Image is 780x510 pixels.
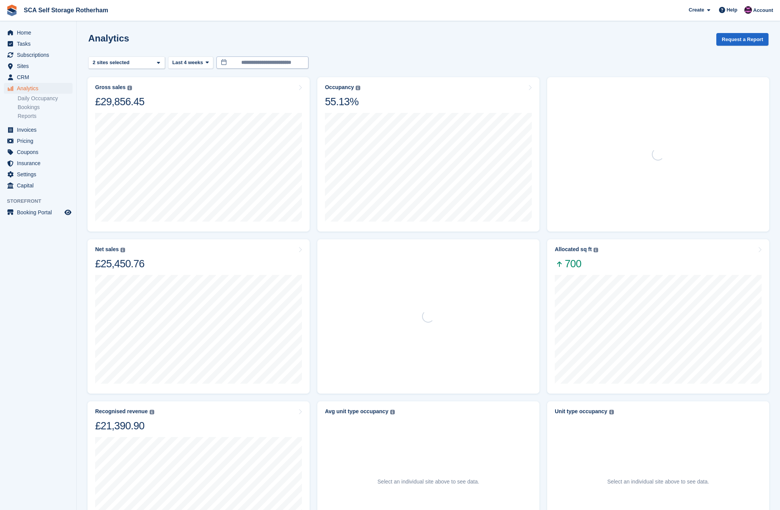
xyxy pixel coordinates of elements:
div: Recognised revenue [95,408,148,415]
span: Analytics [17,83,63,94]
span: CRM [17,72,63,83]
a: menu [4,27,73,38]
p: Select an individual site above to see data. [378,478,479,486]
div: £25,450.76 [95,257,144,270]
a: menu [4,207,73,218]
img: icon-info-grey-7440780725fd019a000dd9b08b2336e03edf1995a4989e88bcd33f0948082b44.svg [609,410,614,414]
img: Dale Chapman [744,6,752,14]
div: 55.13% [325,95,360,108]
a: menu [4,169,73,180]
img: icon-info-grey-7440780725fd019a000dd9b08b2336e03edf1995a4989e88bcd33f0948082b44.svg [127,86,132,90]
a: menu [4,38,73,49]
a: menu [4,158,73,169]
div: Avg unit type occupancy [325,408,388,415]
span: Create [689,6,704,14]
span: Home [17,27,63,38]
img: icon-info-grey-7440780725fd019a000dd9b08b2336e03edf1995a4989e88bcd33f0948082b44.svg [390,410,395,414]
span: 700 [555,257,598,270]
img: stora-icon-8386f47178a22dfd0bd8f6a31ec36ba5ce8667c1dd55bd0f319d3a0aa187defe.svg [6,5,18,16]
span: Tasks [17,38,63,49]
span: Pricing [17,136,63,146]
span: Account [753,7,773,14]
span: Help [727,6,737,14]
img: icon-info-grey-7440780725fd019a000dd9b08b2336e03edf1995a4989e88bcd33f0948082b44.svg [150,410,154,414]
div: Unit type occupancy [555,408,607,415]
span: Coupons [17,147,63,157]
a: Preview store [63,208,73,217]
h2: Analytics [88,33,129,43]
span: Invoices [17,124,63,135]
a: menu [4,147,73,157]
button: Request a Report [716,33,768,46]
span: Settings [17,169,63,180]
span: Insurance [17,158,63,169]
p: Select an individual site above to see data. [607,478,709,486]
a: menu [4,136,73,146]
span: Sites [17,61,63,71]
a: menu [4,180,73,191]
img: icon-info-grey-7440780725fd019a000dd9b08b2336e03edf1995a4989e88bcd33f0948082b44.svg [120,248,125,252]
div: 2 sites selected [91,59,132,66]
div: £29,856.45 [95,95,144,108]
span: Subscriptions [17,50,63,60]
div: Occupancy [325,84,354,91]
span: Capital [17,180,63,191]
span: Last 4 weeks [172,59,203,66]
a: Daily Occupancy [18,95,73,102]
div: Allocated sq ft [555,246,592,253]
button: Last 4 weeks [168,56,213,69]
span: Booking Portal [17,207,63,218]
div: Gross sales [95,84,125,91]
a: Reports [18,113,73,120]
a: menu [4,124,73,135]
a: menu [4,83,73,94]
a: menu [4,50,73,60]
a: menu [4,61,73,71]
a: menu [4,72,73,83]
img: icon-info-grey-7440780725fd019a000dd9b08b2336e03edf1995a4989e88bcd33f0948082b44.svg [356,86,360,90]
span: Storefront [7,197,76,205]
a: Bookings [18,104,73,111]
div: Net sales [95,246,119,253]
div: £21,390.90 [95,419,154,432]
img: icon-info-grey-7440780725fd019a000dd9b08b2336e03edf1995a4989e88bcd33f0948082b44.svg [594,248,598,252]
a: SCA Self Storage Rotherham [21,4,111,17]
